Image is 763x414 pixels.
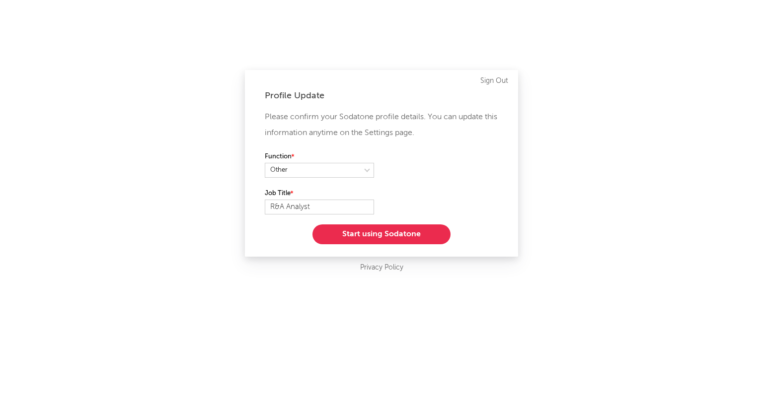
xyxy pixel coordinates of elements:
[312,224,451,244] button: Start using Sodatone
[360,262,403,274] a: Privacy Policy
[265,109,498,141] p: Please confirm your Sodatone profile details. You can update this information anytime on the Sett...
[265,188,374,200] label: Job Title
[265,151,374,163] label: Function
[480,75,508,87] a: Sign Out
[265,90,498,102] div: Profile Update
